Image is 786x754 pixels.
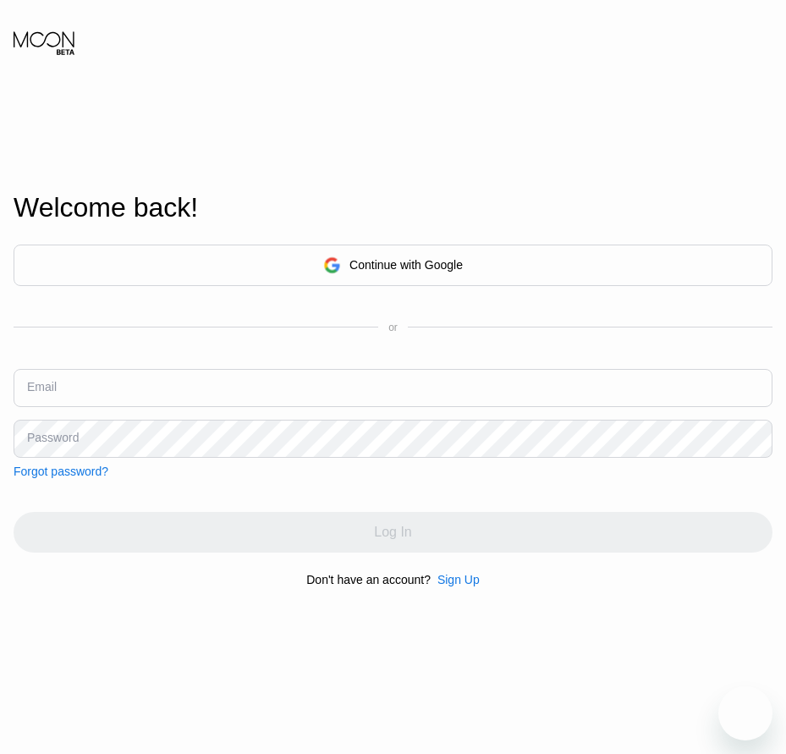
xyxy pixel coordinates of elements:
[14,192,772,223] div: Welcome back!
[388,322,398,333] div: or
[27,431,79,444] div: Password
[306,573,431,586] div: Don't have an account?
[14,245,772,286] div: Continue with Google
[431,573,480,586] div: Sign Up
[349,258,463,272] div: Continue with Google
[14,465,108,478] div: Forgot password?
[437,573,480,586] div: Sign Up
[718,686,772,740] iframe: Button to launch messaging window
[27,380,57,394] div: Email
